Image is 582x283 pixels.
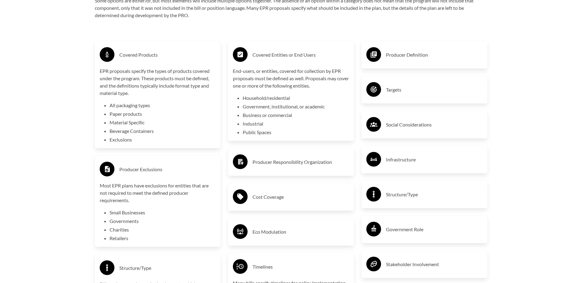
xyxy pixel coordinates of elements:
[100,67,216,97] p: EPR proposals specify the types of products covered under the program. These products must be def...
[119,164,216,174] h3: Producer Exclusions
[110,235,216,242] li: Retailers
[243,111,349,119] li: Business or commercial
[386,50,483,60] h3: Producer Definition
[119,50,216,60] h3: Covered Products
[110,226,216,233] li: Charities
[100,182,216,204] p: Most EPR plans have exclusions for entities that are not required to meet the defined producer re...
[252,192,349,202] h3: Cost Coverage
[119,263,216,273] h3: Structure/Type
[386,85,483,95] h3: Targets
[386,225,483,234] h3: Government Role
[386,190,483,199] h3: Structure/Type
[252,157,349,167] h3: Producer Responsibility Organization
[110,136,216,143] li: Exclusions
[243,103,349,110] li: Government, institutional, or academic
[386,155,483,164] h3: Infrastructure
[252,262,349,272] h3: Timelines
[110,102,216,109] li: All packaging types
[110,119,216,126] li: Material Specific
[252,50,349,60] h3: Covered Entities or End Users
[252,227,349,237] h3: Eco Modulation
[110,127,216,135] li: Beverage Containers
[243,120,349,127] li: Industrial
[110,209,216,216] li: Small Businesses
[110,217,216,225] li: Governments
[386,120,483,130] h3: Social Considerations
[233,67,349,89] p: End-users, or entities, covered for collection by EPR proposals must be defined as well. Proposal...
[243,129,349,136] li: Public Spaces
[386,259,483,269] h3: Stakeholder Involvement
[243,94,349,102] li: Household/residential
[110,110,216,118] li: Paper products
